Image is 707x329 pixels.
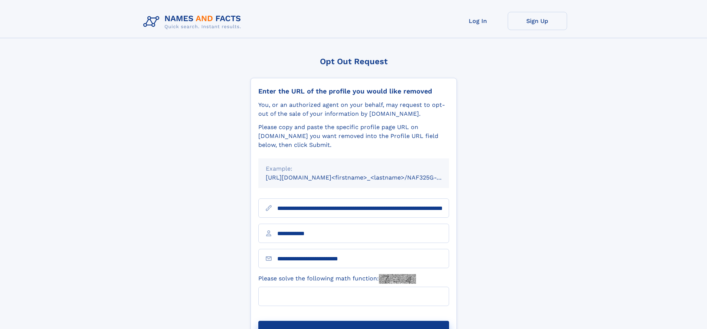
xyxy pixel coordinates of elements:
[508,12,567,30] a: Sign Up
[258,274,416,284] label: Please solve the following math function:
[140,12,247,32] img: Logo Names and Facts
[266,174,463,181] small: [URL][DOMAIN_NAME]<firstname>_<lastname>/NAF325G-xxxxxxxx
[266,164,442,173] div: Example:
[258,123,449,149] div: Please copy and paste the specific profile page URL on [DOMAIN_NAME] you want removed into the Pr...
[251,57,457,66] div: Opt Out Request
[258,101,449,118] div: You, or an authorized agent on your behalf, may request to opt-out of the sale of your informatio...
[258,87,449,95] div: Enter the URL of the profile you would like removed
[448,12,508,30] a: Log In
